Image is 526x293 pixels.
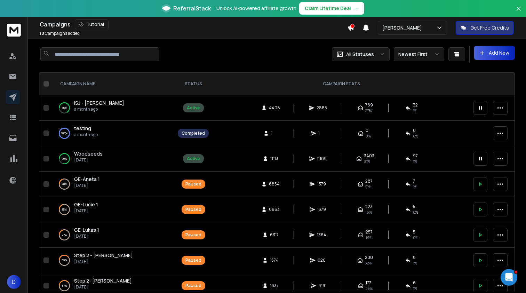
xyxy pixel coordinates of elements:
[74,106,124,112] p: a month ago
[456,21,514,35] button: Get Free Credits
[394,47,444,61] button: Newest First
[62,282,67,289] p: 37 %
[74,176,100,182] span: GE-Aneta 1
[470,24,509,31] p: Get Free Credits
[501,269,517,286] iframe: Intercom live chat
[52,146,174,172] td: 79%Woodseeds[DATE]
[318,283,325,288] span: 619
[74,252,133,259] span: Step 2 - [PERSON_NAME]
[366,280,371,286] span: 177
[74,132,98,137] p: a month ago
[365,102,373,108] span: 769
[270,283,279,288] span: 1637
[413,255,416,260] span: 8
[365,204,373,209] span: 223
[514,4,523,21] button: Close banner
[354,5,359,12] span: →
[318,130,325,136] span: 1
[74,183,100,188] p: [DATE]
[413,128,416,133] span: 0
[61,130,67,137] p: 100 %
[365,209,372,215] span: 16 %
[62,155,67,162] p: 79 %
[40,31,80,36] p: Campaigns added
[74,201,98,208] span: GE-Lucie 1
[75,19,109,29] button: Tutorial
[365,184,371,190] span: 21 %
[364,153,374,159] span: 3403
[270,258,279,263] span: 1574
[269,207,280,212] span: 6963
[52,248,174,273] td: 39%Step 2 - [PERSON_NAME][DATE]
[185,232,201,238] div: Paused
[74,157,103,163] p: [DATE]
[213,73,469,95] th: CAMPAIGN STATS
[413,133,418,139] span: 0 %
[365,255,373,260] span: 200
[364,159,370,164] span: 31 %
[173,4,211,13] span: ReferralStack
[74,227,99,233] a: GE-Lukas 1
[74,100,124,106] a: ISJ - [PERSON_NAME]
[182,130,205,136] div: Completed
[7,275,21,289] button: D
[74,208,98,214] p: [DATE]
[185,207,201,212] div: Paused
[62,257,67,264] p: 39 %
[40,30,44,36] span: 10
[299,2,364,15] button: Claim Lifetime Deal→
[174,73,213,95] th: STATUS
[413,102,418,108] span: 32
[74,259,133,264] p: [DATE]
[413,229,415,235] span: 5
[413,184,417,190] span: 1 %
[317,105,327,111] span: 2885
[52,222,174,248] td: 21%GE-Lukas 1[DATE]
[187,105,200,111] div: Active
[62,181,67,188] p: 20 %
[365,179,373,184] span: 287
[62,206,67,213] p: 19 %
[413,280,416,286] span: 6
[52,121,174,146] td: 100%testinga month ago
[62,104,67,111] p: 66 %
[317,232,326,238] span: 1364
[185,283,201,288] div: Paused
[74,150,103,157] a: Woodseeds
[40,19,347,29] div: Campaigns
[74,233,99,239] p: [DATE]
[317,181,326,187] span: 1379
[366,286,373,291] span: 29 %
[271,130,278,136] span: 1
[52,73,174,95] th: CAMPAIGN NAME
[185,181,201,187] div: Paused
[269,181,280,187] span: 6854
[413,209,418,215] span: 0 %
[187,156,200,161] div: Active
[62,231,67,238] p: 21 %
[317,207,326,212] span: 1379
[185,258,201,263] div: Paused
[216,5,296,12] p: Unlock AI-powered affiliate growth
[346,51,374,58] p: All Statuses
[317,156,327,161] span: 11109
[74,277,132,284] a: Step 2- [PERSON_NAME]
[52,172,174,197] td: 20%GE-Aneta 1[DATE]
[413,286,417,291] span: 1 %
[74,284,132,290] p: [DATE]
[270,232,279,238] span: 6317
[365,108,372,113] span: 27 %
[74,125,91,132] a: testing
[413,159,417,164] span: 1 %
[413,235,418,240] span: 0 %
[270,156,278,161] span: 11113
[413,179,415,184] span: 7
[413,108,417,113] span: 1 %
